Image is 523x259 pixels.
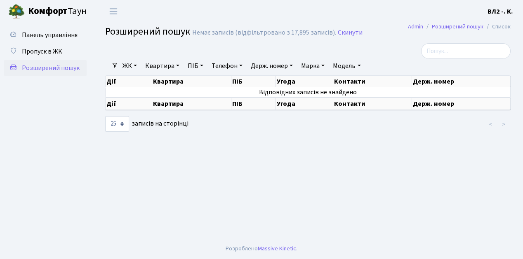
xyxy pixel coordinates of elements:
th: Квартира [152,98,231,110]
a: Розширений пошук [4,60,87,76]
label: записів на сторінці [105,116,188,132]
a: Квартира [142,59,183,73]
th: ПІБ [231,98,276,110]
th: Угода [276,76,333,87]
input: Пошук... [421,43,511,59]
button: Переключити навігацію [103,5,124,18]
a: Марка [298,59,328,73]
select: записів на сторінці [105,116,129,132]
th: Дії [106,98,152,110]
th: Держ. номер [412,76,511,87]
th: Дії [106,76,152,87]
div: Розроблено . [226,244,297,253]
a: Скинути [338,29,363,37]
th: Квартира [152,76,231,87]
a: Massive Kinetic [258,244,296,253]
th: Контакти [333,98,412,110]
a: ВЛ2 -. К. [488,7,513,16]
b: Комфорт [28,5,68,18]
a: Модель [330,59,364,73]
span: Розширений пошук [105,24,190,39]
a: Пропуск в ЖК [4,43,87,60]
a: Панель управління [4,27,87,43]
a: ПІБ [184,59,207,73]
span: Панель управління [22,30,78,40]
span: Розширений пошук [22,63,80,72]
a: Телефон [208,59,246,73]
li: Список [483,22,511,31]
th: Контакти [333,76,412,87]
a: Admin [408,22,423,31]
a: Держ. номер [247,59,296,73]
span: Пропуск в ЖК [22,47,62,56]
a: Розширений пошук [432,22,483,31]
td: Відповідних записів не знайдено [106,87,511,97]
th: Держ. номер [412,98,511,110]
th: ПІБ [231,76,276,87]
div: Немає записів (відфільтровано з 17,895 записів). [192,29,336,37]
th: Угода [276,98,333,110]
a: ЖК [119,59,140,73]
nav: breadcrumb [396,18,523,35]
img: logo.png [8,3,25,20]
span: Таун [28,5,87,19]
